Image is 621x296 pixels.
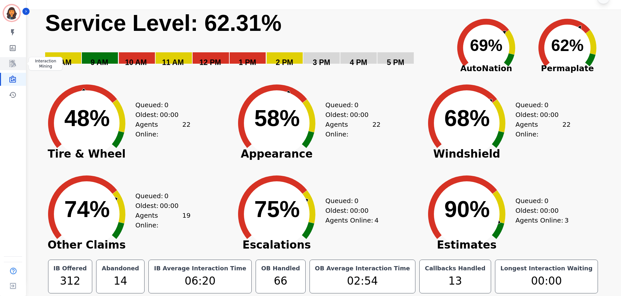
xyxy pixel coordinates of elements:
[515,120,571,139] div: Agents Online:
[52,264,88,273] div: IB Offered
[100,273,140,289] div: 14
[182,120,190,139] span: 22
[54,58,71,67] text: 8 AM
[52,273,88,289] div: 312
[260,273,301,289] div: 66
[135,120,191,139] div: Agents Online:
[325,120,381,139] div: Agents Online:
[325,100,374,110] div: Queued:
[153,273,247,289] div: 06:20
[325,206,374,215] div: Oldest:
[444,197,490,222] text: 90%
[515,196,564,206] div: Queued:
[354,196,359,206] span: 0
[544,100,549,110] span: 0
[527,62,608,75] span: Permaplate
[551,36,584,55] text: 62%
[350,110,369,120] span: 00:00
[153,264,247,273] div: IB Average Interaction Time
[325,196,374,206] div: Queued:
[239,58,256,67] text: 1 PM
[38,242,135,248] span: Other Claims
[313,58,330,67] text: 3 PM
[446,62,527,75] span: AutoNation
[44,9,444,76] svg: Service Level: 0%
[372,120,380,139] span: 22
[499,273,594,289] div: 00:00
[64,197,110,222] text: 74%
[260,264,301,273] div: OB Handled
[254,197,300,222] text: 75%
[325,215,381,225] div: Agents Online:
[228,151,325,157] span: Appearance
[160,201,179,211] span: 00:00
[135,211,191,230] div: Agents Online:
[515,100,564,110] div: Queued:
[540,110,559,120] span: 00:00
[228,242,325,248] span: Escalations
[424,264,487,273] div: Callbacks Handled
[314,273,412,289] div: 02:54
[125,58,147,67] text: 10 AM
[164,100,169,110] span: 0
[314,264,412,273] div: OB Average Interaction Time
[199,58,221,67] text: 12 PM
[254,106,300,131] text: 58%
[387,58,404,67] text: 5 PM
[276,58,293,67] text: 2 PM
[91,58,108,67] text: 9 AM
[350,58,367,67] text: 4 PM
[470,36,502,55] text: 69%
[374,215,379,225] span: 4
[45,10,282,36] text: Service Level: 62.31%
[38,151,135,157] span: Tire & Wheel
[444,106,490,131] text: 68%
[515,110,564,120] div: Oldest:
[4,5,19,21] img: Bordered avatar
[564,215,569,225] span: 3
[135,201,184,211] div: Oldest:
[162,58,184,67] text: 11 AM
[64,106,110,131] text: 48%
[544,196,549,206] span: 0
[515,206,564,215] div: Oldest:
[182,211,190,230] span: 19
[499,264,594,273] div: Longest Interaction Waiting
[100,264,140,273] div: Abandoned
[515,215,571,225] div: Agents Online:
[350,206,369,215] span: 00:00
[354,100,359,110] span: 0
[418,151,515,157] span: Windshield
[325,110,374,120] div: Oldest:
[540,206,559,215] span: 00:00
[135,191,184,201] div: Queued:
[135,110,184,120] div: Oldest:
[418,242,515,248] span: Estimates
[424,273,487,289] div: 13
[135,100,184,110] div: Queued:
[164,191,169,201] span: 0
[562,120,570,139] span: 22
[160,110,179,120] span: 00:00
